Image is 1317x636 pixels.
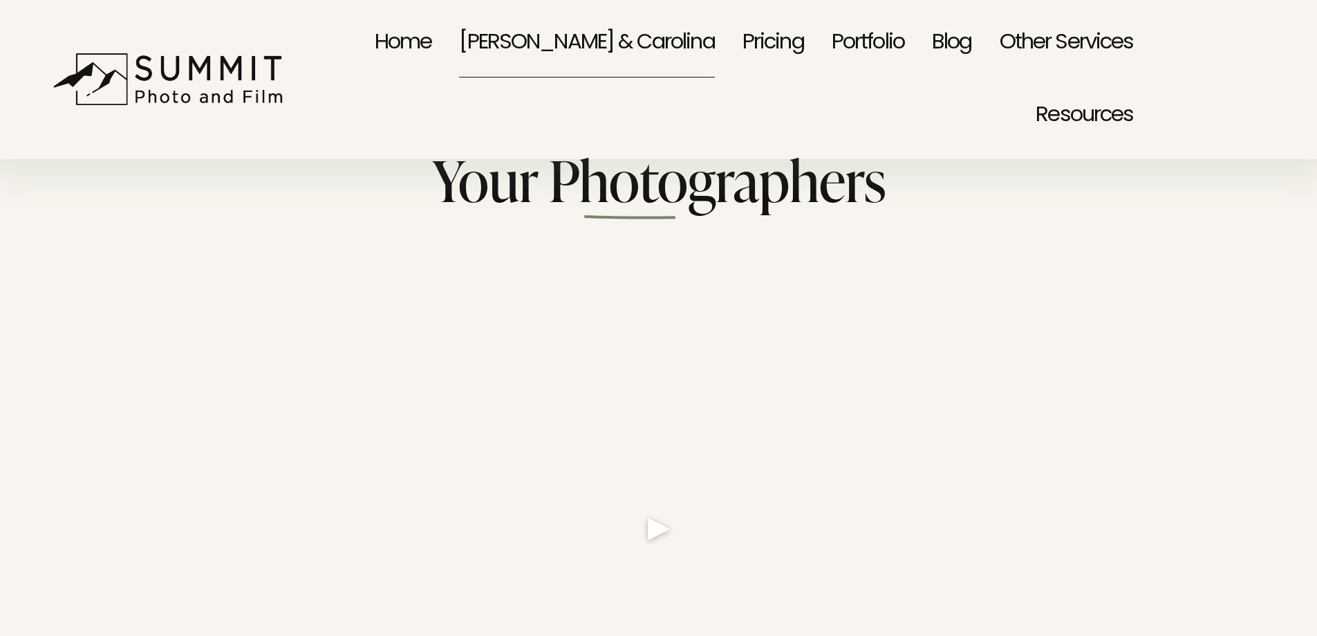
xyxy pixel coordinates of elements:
[1000,7,1134,80] a: folder dropdown
[375,7,432,80] a: Home
[53,53,291,106] img: Summit Photo and Film
[1036,80,1133,152] a: folder dropdown
[932,7,972,80] a: Blog
[432,141,886,217] span: Your Photographers
[459,7,714,80] a: [PERSON_NAME] & Carolina
[1000,9,1134,78] span: Other Services
[832,7,904,80] a: Portfolio
[1036,82,1133,150] span: Resources
[742,7,804,80] a: Pricing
